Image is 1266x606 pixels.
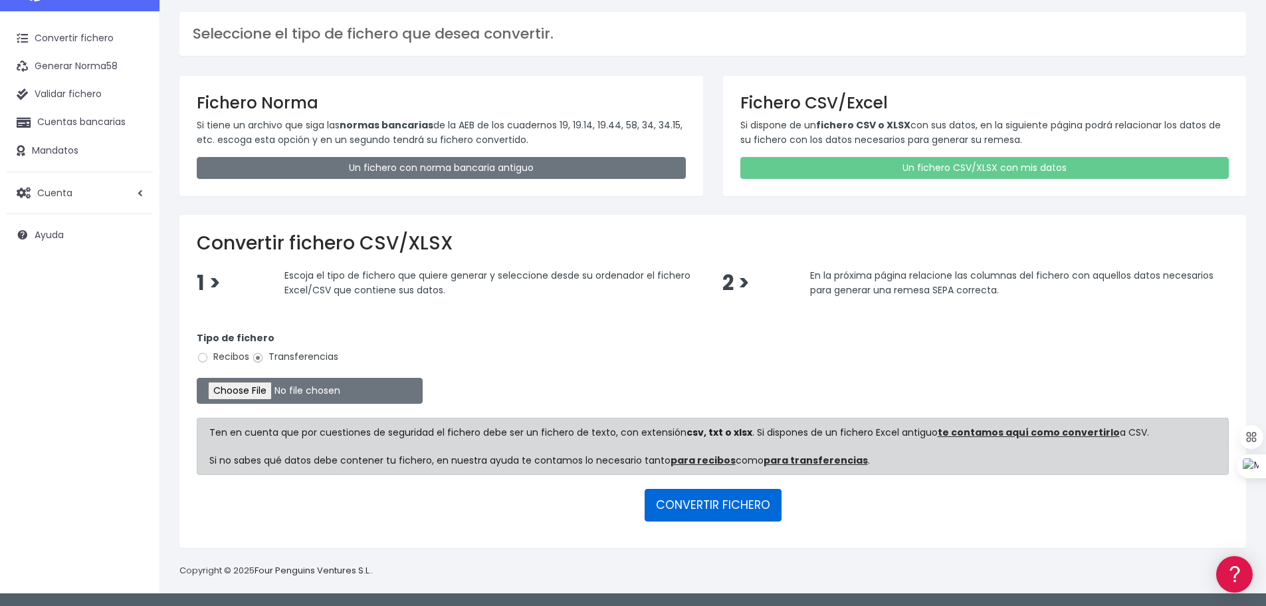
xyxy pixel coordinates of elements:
[740,157,1229,179] a: Un fichero CSV/XLSX con mis datos
[816,118,910,132] strong: fichero CSV o XLSX
[13,92,253,105] div: Información general
[255,564,371,577] a: Four Penguins Ventures S.L.
[740,118,1229,148] p: Si dispone de un con sus datos, en la siguiente página podrá relacionar los datos de su fichero c...
[197,269,221,297] span: 1 >
[764,454,868,467] a: para transferencias
[722,269,750,297] span: 2 >
[938,426,1120,439] a: te contamos aquí como convertirlo
[7,221,153,249] a: Ayuda
[740,93,1229,112] h3: Fichero CSV/Excel
[7,80,153,108] a: Validar fichero
[13,356,253,379] button: Contáctanos
[7,179,153,207] a: Cuenta
[686,426,752,439] strong: csv, txt o xlsx
[13,285,253,306] a: General
[197,118,686,148] p: Si tiene un archivo que siga las de la AEB de los cuadernos 19, 19.14, 19.44, 58, 34, 34.15, etc....
[13,319,253,332] div: Programadores
[183,383,256,396] a: POWERED BY ENCHANT
[35,228,64,241] span: Ayuda
[13,189,253,210] a: Problemas habituales
[7,53,153,80] a: Generar Norma58
[13,230,253,251] a: Perfiles de empresas
[197,232,1229,255] h2: Convertir fichero CSV/XLSX
[645,489,782,521] button: CONVERTIR FICHERO
[197,157,686,179] a: Un fichero con norma bancaria antiguo
[7,137,153,165] a: Mandatos
[179,564,373,578] p: Copyright © 2025 .
[13,168,253,189] a: Formatos
[13,264,253,277] div: Facturación
[7,25,153,53] a: Convertir fichero
[13,147,253,160] div: Convertir ficheros
[671,454,736,467] a: para recibos
[197,93,686,112] h3: Fichero Norma
[197,418,1229,475] div: Ten en cuenta que por cuestiones de seguridad el fichero debe ser un fichero de texto, con extens...
[37,186,72,199] span: Cuenta
[7,108,153,136] a: Cuentas bancarias
[193,25,1233,43] h3: Seleccione el tipo de fichero que desea convertir.
[13,210,253,230] a: Videotutoriales
[197,331,274,345] strong: Tipo de fichero
[197,350,249,364] label: Recibos
[13,340,253,361] a: API
[13,113,253,134] a: Información general
[284,269,690,297] span: Escoja el tipo de fichero que quiere generar y seleccione desde su ordenador el fichero Excel/CSV...
[252,350,338,364] label: Transferencias
[340,118,433,132] strong: normas bancarias
[810,269,1213,297] span: En la próxima página relacione las columnas del fichero con aquellos datos necesarios para genera...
